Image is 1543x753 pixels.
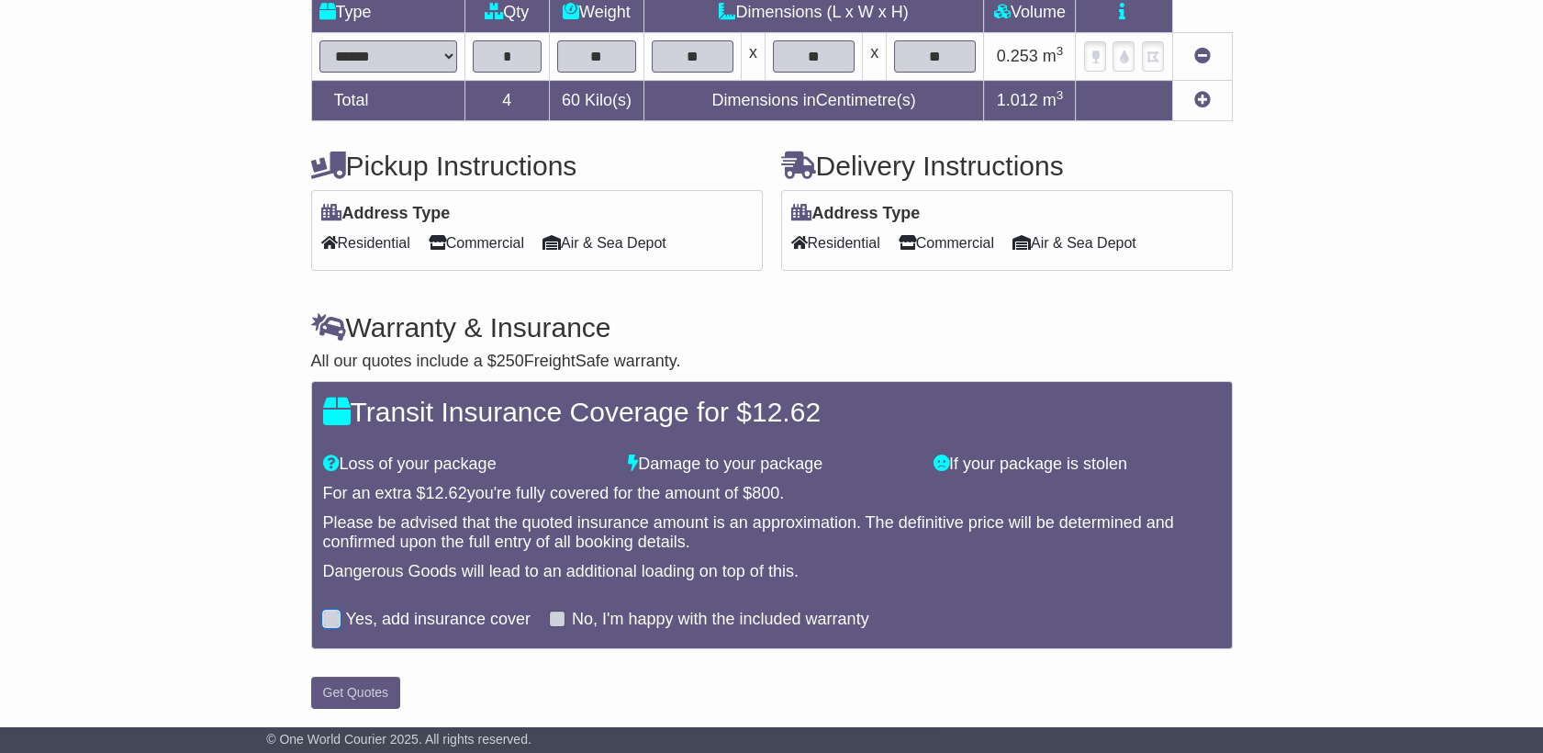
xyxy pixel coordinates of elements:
[321,229,410,257] span: Residential
[323,397,1221,427] h4: Transit Insurance Coverage for $
[791,204,921,224] label: Address Type
[266,732,531,747] span: © One World Courier 2025. All rights reserved.
[464,81,550,121] td: 4
[791,229,880,257] span: Residential
[1043,91,1064,109] span: m
[741,33,765,81] td: x
[1057,44,1064,58] sup: 3
[311,312,1233,343] h4: Warranty & Insurance
[997,47,1038,65] span: 0.253
[497,352,524,370] span: 250
[323,513,1221,553] div: Please be advised that the quoted insurance amount is an approximation. The definitive price will...
[899,229,994,257] span: Commercial
[752,484,779,502] span: 800
[1043,47,1064,65] span: m
[311,151,763,181] h4: Pickup Instructions
[429,229,524,257] span: Commercial
[1194,91,1211,109] a: Add new item
[323,484,1221,504] div: For an extra $ you're fully covered for the amount of $ .
[1012,229,1136,257] span: Air & Sea Depot
[314,455,620,475] div: Loss of your package
[562,91,580,109] span: 60
[323,562,1221,582] div: Dangerous Goods will lead to an additional loading on top of this.
[643,81,984,121] td: Dimensions in Centimetre(s)
[781,151,1233,181] h4: Delivery Instructions
[321,204,451,224] label: Address Type
[863,33,887,81] td: x
[572,610,869,630] label: No, I'm happy with the included warranty
[346,610,531,630] label: Yes, add insurance cover
[1057,88,1064,102] sup: 3
[311,81,464,121] td: Total
[542,229,666,257] span: Air & Sea Depot
[311,352,1233,372] div: All our quotes include a $ FreightSafe warranty.
[619,455,924,475] div: Damage to your package
[997,91,1038,109] span: 1.012
[550,81,644,121] td: Kilo(s)
[1194,47,1211,65] a: Remove this item
[426,484,467,502] span: 12.62
[311,677,401,709] button: Get Quotes
[924,455,1230,475] div: If your package is stolen
[752,397,821,427] span: 12.62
